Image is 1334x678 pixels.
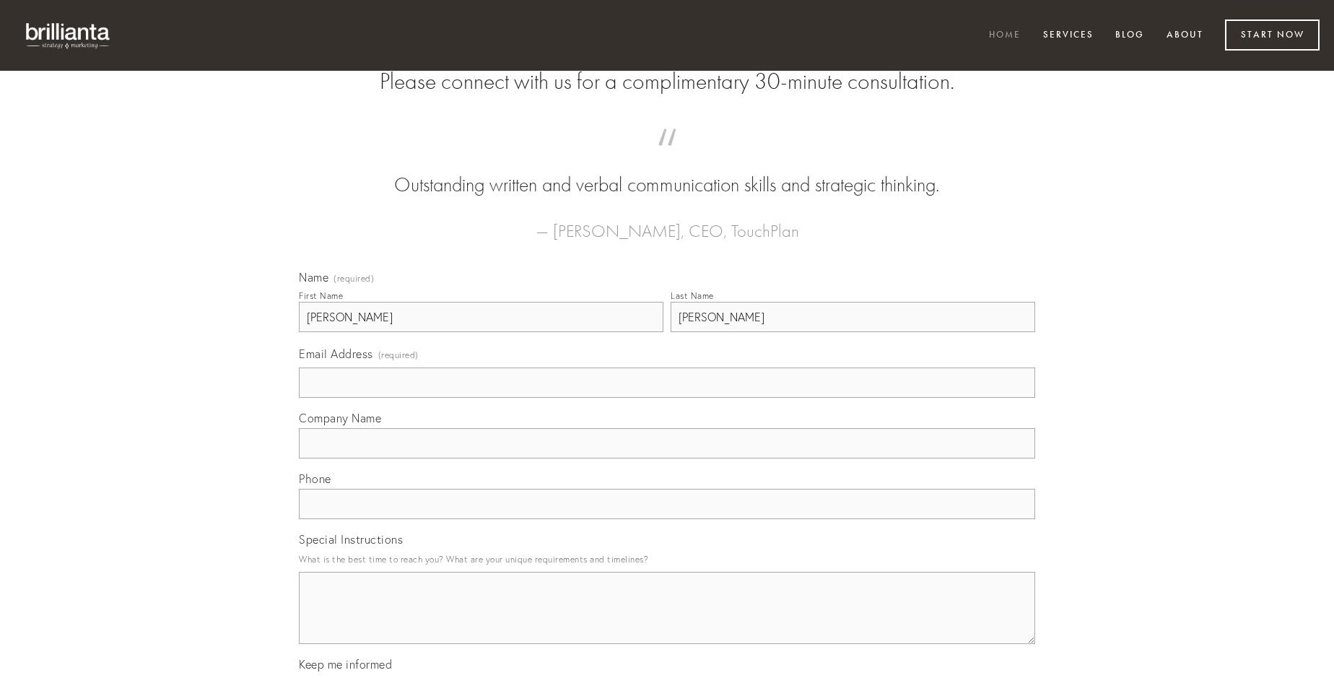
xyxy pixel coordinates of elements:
[333,274,374,283] span: (required)
[322,199,1012,245] figcaption: — [PERSON_NAME], CEO, TouchPlan
[14,14,123,56] img: brillianta - research, strategy, marketing
[378,345,419,365] span: (required)
[1157,24,1213,48] a: About
[299,347,373,361] span: Email Address
[980,24,1030,48] a: Home
[299,411,381,425] span: Company Name
[1106,24,1154,48] a: Blog
[1034,24,1103,48] a: Services
[299,290,343,301] div: First Name
[299,471,331,486] span: Phone
[299,549,1035,569] p: What is the best time to reach you? What are your unique requirements and timelines?
[1225,19,1320,51] a: Start Now
[299,532,403,547] span: Special Instructions
[299,657,392,672] span: Keep me informed
[299,270,328,284] span: Name
[671,290,714,301] div: Last Name
[322,143,1012,171] span: “
[322,143,1012,199] blockquote: Outstanding written and verbal communication skills and strategic thinking.
[299,68,1035,95] h2: Please connect with us for a complimentary 30-minute consultation.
